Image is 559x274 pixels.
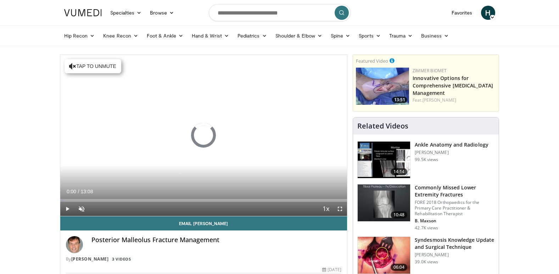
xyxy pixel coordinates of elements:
p: B. Maxson [415,218,494,224]
a: Innovative Options for Comprehensive [MEDICAL_DATA] Management [413,75,493,96]
img: Avatar [66,236,83,253]
a: Spine [326,29,354,43]
a: Shoulder & Elbow [271,29,326,43]
a: Sports [354,29,385,43]
a: 06:04 Syndesmosis Knowledge Update and Surgical Technique [PERSON_NAME] 39.0K views [357,236,494,274]
a: Specialties [106,6,146,20]
a: [PERSON_NAME] [423,97,456,103]
div: Progress Bar [60,199,347,202]
img: VuMedi Logo [64,9,102,16]
h4: Posterior Malleolus Fracture Management [91,236,342,244]
a: Trauma [385,29,417,43]
button: Unmute [74,202,89,216]
a: Zimmer Biomet [413,68,447,74]
p: [PERSON_NAME] [415,252,494,258]
a: 3 Videos [110,256,133,262]
p: 99.5K views [415,157,438,162]
button: Tap to unmute [65,59,121,73]
span: / [78,189,79,194]
span: 0:00 [67,189,76,194]
a: Browse [146,6,178,20]
a: H [481,6,495,20]
h3: Commonly Missed Lower Extremity Fractures [415,184,494,198]
a: Hip Recon [60,29,99,43]
a: Email [PERSON_NAME] [60,216,347,230]
input: Search topics, interventions [209,4,351,21]
span: 13:51 [392,97,407,103]
a: 14:14 Ankle Anatomy and Radiology [PERSON_NAME] 99.5K views [357,141,494,179]
p: 39.0K views [415,259,438,265]
img: XzOTlMlQSGUnbGTX4xMDoxOjBzMTt2bJ.150x105_q85_crop-smart_upscale.jpg [358,237,410,274]
div: Feat. [413,97,496,103]
a: Pediatrics [233,29,271,43]
a: 13:51 [356,68,409,105]
button: Play [60,202,74,216]
a: 10:48 Commonly Missed Lower Extremity Fractures FORE 2018 Orthopaedics for the Primary Care Pract... [357,184,494,231]
div: [DATE] [322,267,341,273]
a: Foot & Ankle [142,29,188,43]
a: [PERSON_NAME] [71,256,109,262]
video-js: Video Player [60,55,347,216]
p: FORE 2018 Orthopaedics for the Primary Care Practitioner & Rehabilitation Therapist [415,200,494,217]
button: Playback Rate [319,202,333,216]
a: Favorites [447,6,477,20]
button: Fullscreen [333,202,347,216]
h4: Related Videos [357,122,408,130]
h3: Syndesmosis Knowledge Update and Surgical Technique [415,236,494,251]
a: Business [417,29,453,43]
span: 06:04 [391,264,408,271]
h3: Ankle Anatomy and Radiology [415,141,488,148]
img: d079e22e-f623-40f6-8657-94e85635e1da.150x105_q85_crop-smart_upscale.jpg [358,142,410,178]
p: [PERSON_NAME] [415,150,488,155]
img: 4aa379b6-386c-4fb5-93ee-de5617843a87.150x105_q85_crop-smart_upscale.jpg [358,184,410,221]
span: 13:08 [80,189,93,194]
span: 10:48 [391,211,408,218]
div: By [66,256,342,262]
small: Featured Video [356,58,388,64]
span: 14:14 [391,168,408,175]
img: ce164293-0bd9-447d-b578-fc653e6584c8.150x105_q85_crop-smart_upscale.jpg [356,68,409,105]
a: Knee Recon [99,29,142,43]
p: 42.7K views [415,225,438,231]
a: Hand & Wrist [188,29,233,43]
